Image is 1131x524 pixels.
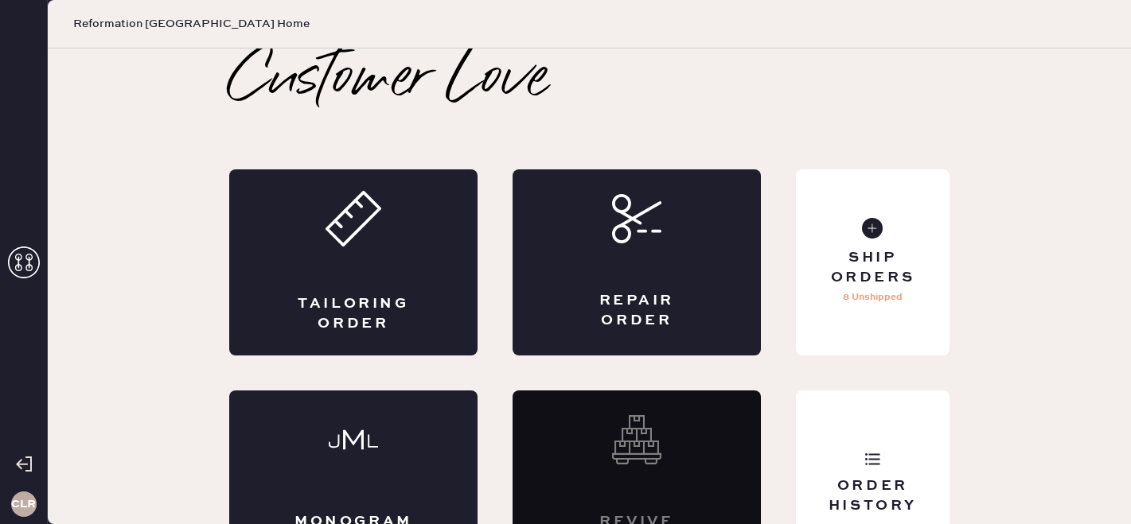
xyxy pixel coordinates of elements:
[293,294,414,334] div: Tailoring Order
[809,476,937,516] div: Order History
[73,16,310,32] span: Reformation [GEOGRAPHIC_DATA] Home
[843,288,903,307] p: 8 Unshipped
[229,49,548,112] h2: Customer Love
[576,291,697,331] div: Repair Order
[809,248,937,288] div: Ship Orders
[1055,452,1124,521] iframe: Front Chat
[11,499,36,510] h3: CLR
